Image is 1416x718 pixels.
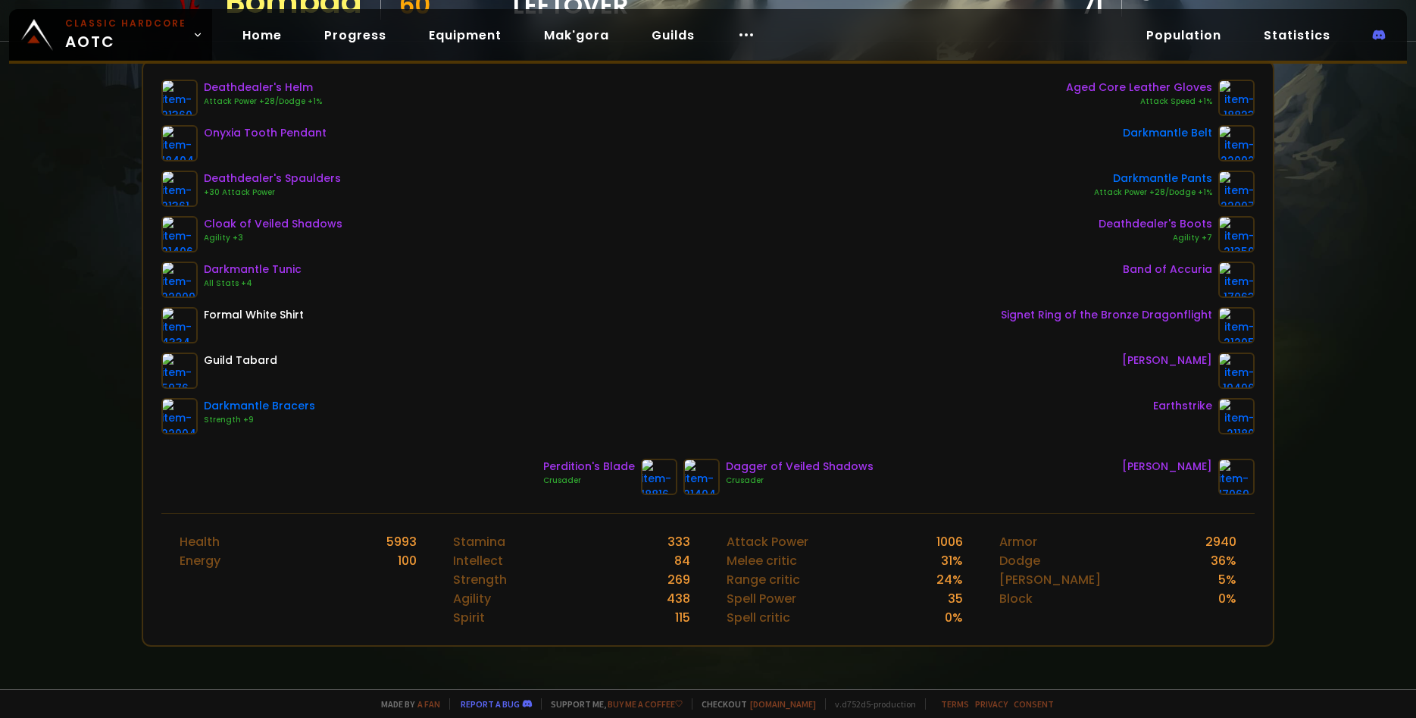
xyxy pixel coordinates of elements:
div: Agility +3 [204,232,342,244]
div: 333 [667,532,690,551]
a: Mak'gora [532,20,621,51]
a: Guilds [639,20,707,51]
div: 269 [667,570,690,589]
div: Darkmantle Tunic [204,262,302,277]
div: Block [999,589,1033,608]
img: item-17063 [1218,262,1255,298]
a: Privacy [975,698,1008,710]
a: a fan [417,698,440,710]
small: Classic Hardcore [65,17,186,30]
div: 0 % [1218,589,1236,608]
img: item-22009 [161,262,198,298]
span: Checkout [692,698,816,710]
img: item-22002 [1218,125,1255,161]
a: Consent [1014,698,1054,710]
a: Equipment [417,20,514,51]
div: Darkmantle Belt [1123,125,1212,141]
div: +30 Attack Power [204,187,341,199]
div: 24 % [936,570,963,589]
div: 31 % [941,551,963,570]
a: Population [1134,20,1233,51]
img: item-17069 [1218,459,1255,495]
img: item-18816 [641,459,677,495]
div: Perdition's Blade [543,459,635,475]
div: Cloak of Veiled Shadows [204,216,342,232]
div: Attack Power +28/Dodge +1% [1094,187,1212,199]
div: 35 [948,589,963,608]
div: Aged Core Leather Gloves [1066,80,1212,96]
img: item-21404 [683,459,720,495]
img: item-21205 [1218,307,1255,343]
div: [PERSON_NAME] [1122,353,1212,368]
div: Stamina [453,532,505,551]
div: Attack Speed +1% [1066,96,1212,108]
img: item-19406 [1218,353,1255,389]
div: Formal White Shirt [204,307,304,323]
a: Progress [312,20,399,51]
div: Deathdealer's Spaulders [204,171,341,187]
div: All Stats +4 [204,277,302,290]
div: Deathdealer's Boots [1099,216,1212,232]
div: Deathdealer's Helm [204,80,322,96]
div: 115 [675,608,690,627]
div: Guild Tabard [204,353,277,368]
div: Attack Power +28/Dodge +1% [204,96,322,108]
div: Health [180,532,220,551]
img: item-22004 [161,398,198,434]
img: item-18404 [161,125,198,161]
img: item-22007 [1218,171,1255,207]
a: [DOMAIN_NAME] [750,698,816,710]
a: Statistics [1252,20,1343,51]
div: [PERSON_NAME] [1122,459,1212,475]
a: Home [230,20,294,51]
div: Spell Power [727,589,796,608]
div: Darkmantle Bracers [204,398,315,414]
div: Signet Ring of the Bronze Dragonflight [1001,307,1212,323]
div: 0 % [945,608,963,627]
img: item-21180 [1218,398,1255,434]
a: Terms [941,698,969,710]
div: Crusader [543,475,635,487]
div: Range critic [727,570,800,589]
div: Strength [453,570,507,589]
div: Energy [180,551,220,570]
div: Agility +7 [1099,232,1212,244]
div: 5 % [1218,570,1236,589]
span: v. d752d5 - production [825,698,916,710]
img: item-21359 [1218,216,1255,252]
div: Melee critic [727,551,797,570]
div: 36 % [1211,551,1236,570]
div: Agility [453,589,491,608]
div: Intellect [453,551,503,570]
div: Spirit [453,608,485,627]
div: 2940 [1205,532,1236,551]
span: Made by [372,698,440,710]
div: Crusader [726,475,874,487]
a: Report a bug [461,698,520,710]
div: Earthstrike [1153,398,1212,414]
div: Band of Accuria [1123,262,1212,277]
div: Armor [999,532,1037,551]
div: Darkmantle Pants [1094,171,1212,187]
div: 1006 [936,532,963,551]
img: item-4334 [161,307,198,343]
a: Buy me a coffee [608,698,683,710]
div: 438 [667,589,690,608]
div: Onyxia Tooth Pendant [204,125,327,141]
div: 84 [674,551,690,570]
div: 5993 [386,532,417,551]
div: [PERSON_NAME] [999,570,1101,589]
div: Strength +9 [204,414,315,426]
div: Dagger of Veiled Shadows [726,459,874,475]
img: item-21406 [161,216,198,252]
div: 100 [398,551,417,570]
img: item-21361 [161,171,198,207]
a: Classic HardcoreAOTC [9,9,212,61]
img: item-18823 [1218,80,1255,116]
span: Support me, [541,698,683,710]
span: AOTC [65,17,186,53]
img: item-21360 [161,80,198,116]
div: Dodge [999,551,1040,570]
img: item-5976 [161,353,198,389]
div: Spell critic [727,608,790,627]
